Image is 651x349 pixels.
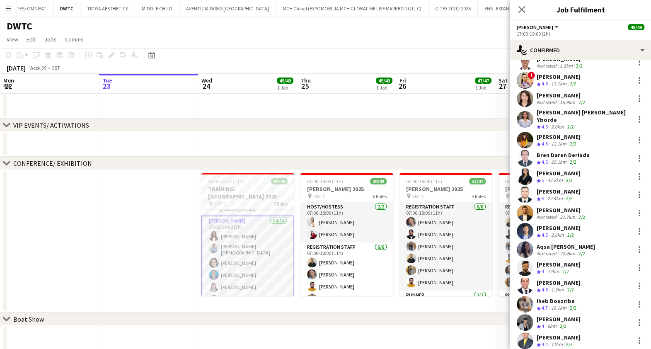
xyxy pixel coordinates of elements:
[475,78,491,84] span: 47/47
[2,81,14,91] span: 22
[499,202,591,291] app-card-role: Registration Staff6/607:00-17:00 (10h)[PERSON_NAME][PERSON_NAME][PERSON_NAME][PERSON_NAME][PERSON...
[537,279,581,286] div: [PERSON_NAME]
[578,214,585,220] app-skills-label: 2/2
[201,173,294,296] app-job-card: 10:00-21:00 (11h)49/49TRAINING: [GEOGRAPHIC_DATA] 2025 DWTC6 RolesSupervisor2/217:00-19:00 (2h)!A...
[542,124,548,130] span: 4.5
[399,173,492,296] div: 07:00-18:00 (11h)47/47[PERSON_NAME] 2025 DWTC5 RolesRegistration Staff6/607:00-18:00 (11h)[PERSON...
[505,178,541,184] span: 07:00-17:00 (10h)
[558,99,577,105] div: 15.9km
[549,159,568,166] div: 25.1km
[528,72,535,79] span: !
[549,232,566,239] div: 2.6km
[80,0,135,17] button: TROYA AESTHETICS
[273,201,288,207] span: 6 Roles
[567,286,574,293] app-skills-label: 2/2
[200,81,212,91] span: 24
[517,31,644,37] div: 17:00-19:00 (2h)
[558,250,577,257] div: 20.4km
[549,286,566,293] div: 1.3km
[542,323,544,329] span: 4
[542,286,548,293] span: 4.5
[201,185,294,200] h3: TRAINING: [GEOGRAPHIC_DATA] 2025
[546,323,558,330] div: 6km
[546,195,564,202] div: 22.4km
[376,85,392,91] div: 1 Job
[370,178,387,184] span: 49/49
[510,4,651,15] h3: Job Fulfilment
[566,177,573,183] app-skills-label: 2/2
[537,109,631,124] div: [PERSON_NAME] [PERSON_NAME] Yborde
[549,141,568,148] div: 12.1km
[570,80,576,87] app-skills-label: 2/2
[570,159,576,165] app-skills-label: 2/2
[542,80,548,87] span: 4.5
[406,178,442,184] span: 07:00-18:00 (11h)
[537,214,558,220] div: Not rated
[542,305,548,311] span: 4.7
[549,124,566,131] div: 2.6km
[542,159,548,165] span: 4.5
[567,232,574,238] app-skills-label: 2/2
[201,77,212,84] span: Wed
[13,159,92,167] div: CONFERENCE/ EXHIBITION
[399,291,492,331] app-card-role: Runner2/2
[499,185,591,193] h3: [PERSON_NAME] 2025
[44,36,57,43] span: Jobs
[208,178,244,184] span: 10:00-21:00 (11h)
[549,305,568,312] div: 16.1km
[542,195,544,201] span: 5
[517,24,553,30] span: Usher
[13,315,44,323] div: Boat Show
[399,185,492,193] h3: [PERSON_NAME] 2025
[549,341,564,348] div: 11km
[271,178,288,184] span: 49/49
[300,77,311,84] span: Thu
[578,250,585,257] app-skills-label: 2/2
[399,77,406,84] span: Fri
[478,0,580,17] button: ENS - EXPAND NORTH STAR [DATE] -[DATE]
[542,232,548,238] span: 4.5
[560,323,566,329] app-skills-label: 2/2
[578,99,585,105] app-skills-label: 2/2
[542,268,544,274] span: 4
[307,178,343,184] span: 07:00-18:00 (11h)
[27,36,36,43] span: Edit
[537,250,558,257] div: Not rated
[300,173,393,296] app-job-card: 07:00-18:00 (11h)49/49[PERSON_NAME] 2025 DWTC6 RolesHost/Hostess2/207:00-18:00 (11h)[PERSON_NAME]...
[542,341,548,347] span: 4.4
[373,193,387,199] span: 6 Roles
[65,36,84,43] span: Comms
[27,65,48,71] span: Week 39
[23,34,39,45] a: Edit
[7,64,26,72] div: [DATE]
[3,34,22,45] a: View
[428,0,478,17] button: GITEX 2020/ 2025
[62,34,87,45] a: Comms
[558,214,577,220] div: 21.7km
[102,77,112,84] span: Tue
[628,24,644,30] span: 49/49
[376,78,392,84] span: 49/49
[399,202,492,291] app-card-role: Registration Staff6/607:00-18:00 (11h)[PERSON_NAME][PERSON_NAME][PERSON_NAME][PERSON_NAME][PERSON...
[549,80,568,87] div: 13.1km
[312,193,325,199] span: DWTC
[135,0,179,17] button: MIDDLE CHILD
[276,0,428,17] button: MCH Global (EXPOMOBILIA MCH GLOBAL ME LIVE MARKETING LLC)
[537,334,581,341] div: [PERSON_NAME]
[517,24,560,30] button: [PERSON_NAME]
[537,206,587,214] div: [PERSON_NAME]
[411,193,424,199] span: DWTC
[537,63,558,69] div: Not rated
[537,151,590,159] div: Bren Daren Deriada
[537,315,581,323] div: [PERSON_NAME]
[499,77,508,84] span: Sat
[13,121,89,129] div: VIP EVENTS/ ACTIVATIONS
[537,73,581,80] div: [PERSON_NAME]
[101,81,112,91] span: 23
[537,170,581,177] div: [PERSON_NAME]
[277,85,293,91] div: 1 Job
[537,224,581,232] div: [PERSON_NAME]
[537,99,558,105] div: Not rated
[3,77,14,84] span: Mon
